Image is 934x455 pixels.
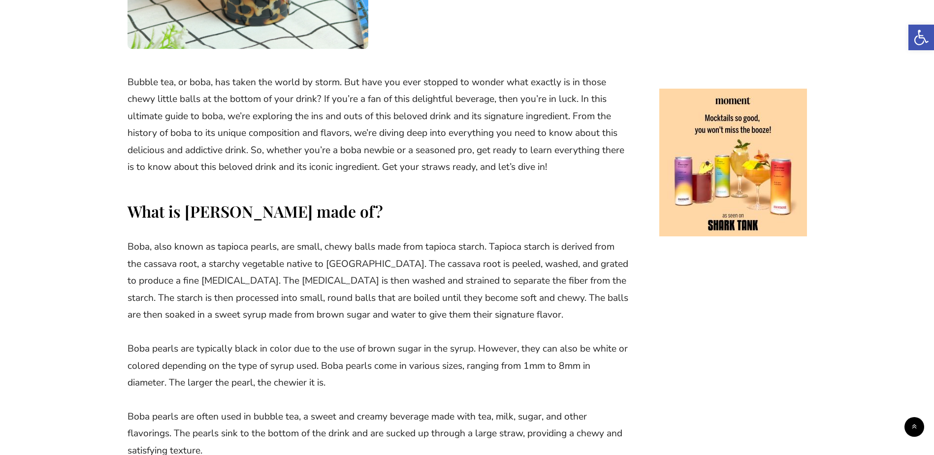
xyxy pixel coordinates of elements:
[128,74,630,176] p: Bubble tea, or boba, has taken the world by storm. But have you ever stopped to wonder what exact...
[128,340,630,391] p: Boba pearls are typically black in color due to the use of brown sugar in the syrup. However, the...
[128,200,630,222] h2: What is [PERSON_NAME] made of?
[659,89,807,236] img: cshow.php
[128,238,630,324] p: Boba, also known as tapioca pearls, are small, chewy balls made from tapioca starch. Tapioca star...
